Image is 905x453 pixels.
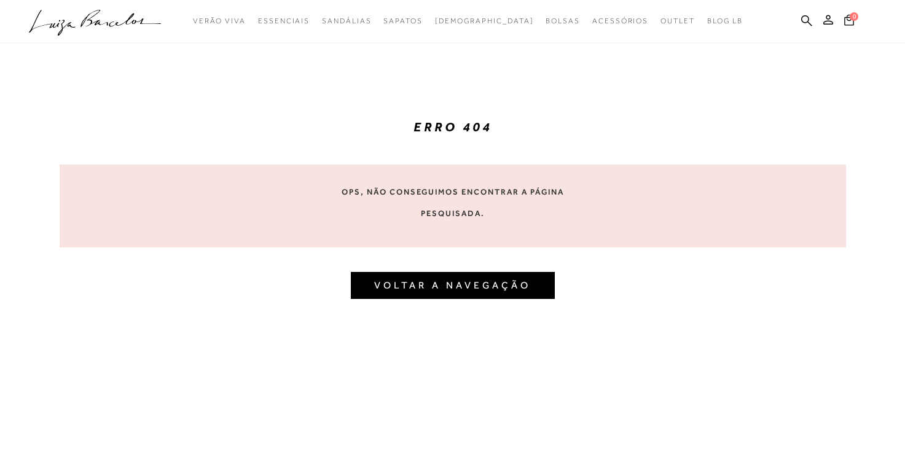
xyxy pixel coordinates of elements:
a: noSubCategoriesText [322,10,371,33]
a: noSubCategoriesText [258,10,310,33]
button: VOLTAR A NAVEGAÇÃO [351,272,555,299]
span: [DEMOGRAPHIC_DATA] [435,17,534,25]
strong: ERRO 404 [413,119,492,134]
a: VOLTAR A NAVEGAÇÃO [374,279,531,291]
span: Sandálias [322,17,371,25]
a: noSubCategoriesText [592,10,648,33]
p: Ops, não conseguimos encontrar a página pesquisada. [335,181,571,224]
span: Essenciais [258,17,310,25]
a: BLOG LB [707,10,743,33]
a: noSubCategoriesText [193,10,246,33]
span: BLOG LB [707,17,743,25]
span: Sapatos [383,17,422,25]
span: Verão Viva [193,17,246,25]
button: 0 [840,14,858,30]
a: noSubCategoriesText [660,10,695,33]
a: noSubCategoriesText [435,10,534,33]
a: noSubCategoriesText [383,10,422,33]
span: Outlet [660,17,695,25]
span: Bolsas [546,17,580,25]
span: Acessórios [592,17,648,25]
span: 0 [850,12,858,21]
a: noSubCategoriesText [546,10,580,33]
